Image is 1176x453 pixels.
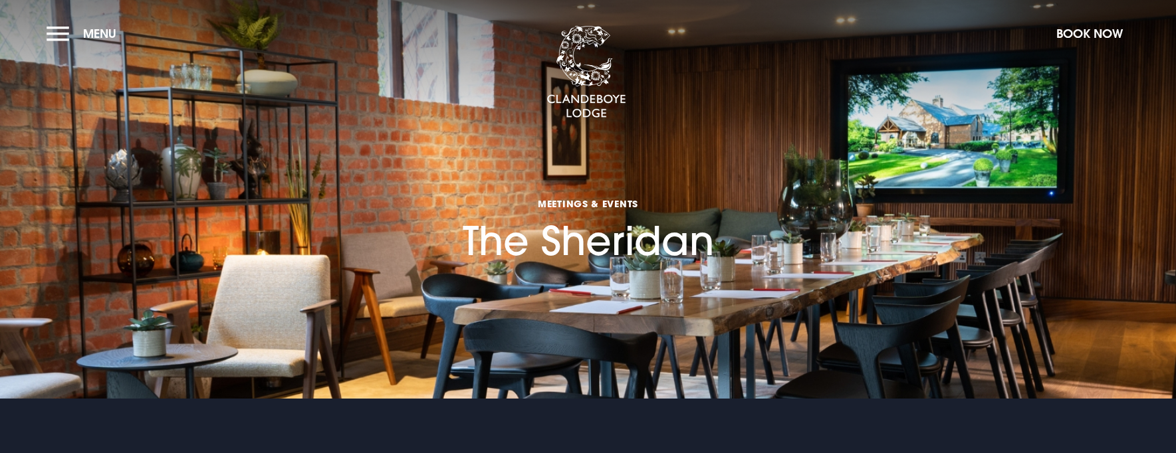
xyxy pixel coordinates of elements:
span: Menu [83,26,116,41]
button: Book Now [1050,19,1129,48]
button: Menu [47,19,123,48]
span: Meetings & Events [463,197,714,210]
img: Clandeboye Lodge [546,26,626,119]
h1: The Sheridan [463,141,714,264]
